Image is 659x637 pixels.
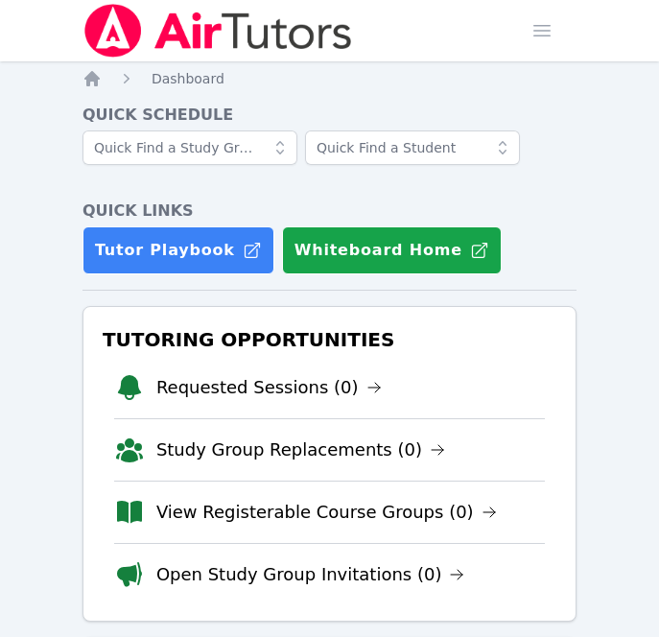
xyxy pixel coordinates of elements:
[152,69,224,88] a: Dashboard
[82,104,577,127] h4: Quick Schedule
[305,130,520,165] input: Quick Find a Student
[282,226,502,274] button: Whiteboard Home
[156,499,497,526] a: View Registerable Course Groups (0)
[156,436,445,463] a: Study Group Replacements (0)
[82,4,354,58] img: Air Tutors
[156,374,382,401] a: Requested Sessions (0)
[82,130,297,165] input: Quick Find a Study Group
[152,71,224,86] span: Dashboard
[99,322,560,357] h3: Tutoring Opportunities
[82,69,577,88] nav: Breadcrumb
[156,561,465,588] a: Open Study Group Invitations (0)
[82,200,577,223] h4: Quick Links
[82,226,274,274] a: Tutor Playbook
